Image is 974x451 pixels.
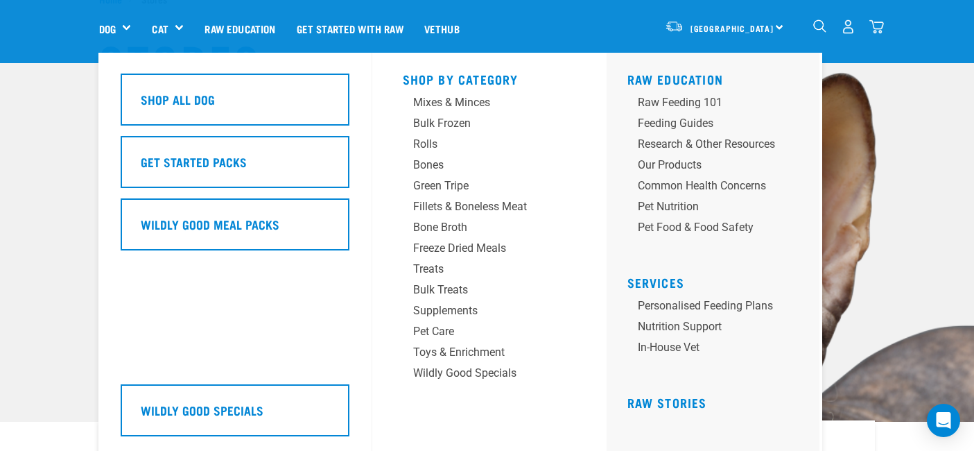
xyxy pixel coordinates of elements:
img: home-icon-1@2x.png [813,19,826,33]
a: Supplements [403,303,576,323]
div: Green Tripe [413,178,543,194]
div: Our Products [638,157,775,173]
div: Toys & Enrichment [413,344,543,361]
a: Bulk Frozen [403,115,576,136]
div: Supplements [413,303,543,319]
a: Bulk Treats [403,282,576,303]
a: Our Products [627,157,808,178]
a: Pet Nutrition [627,198,808,219]
a: Personalised Feeding Plans [627,298,808,318]
a: Bones [403,157,576,178]
a: Dog [99,21,116,37]
a: Common Health Concerns [627,178,808,198]
div: Treats [413,261,543,278]
div: Rolls [413,136,543,153]
a: Research & Other Resources [627,136,808,157]
a: Toys & Enrichment [403,344,576,365]
a: Green Tripe [403,178,576,198]
a: In-house vet [627,339,808,360]
div: Pet Care [413,323,543,340]
a: Feeding Guides [627,115,808,136]
a: Raw Stories [627,399,707,406]
div: Raw Feeding 101 [638,94,775,111]
span: [GEOGRAPHIC_DATA] [690,26,774,31]
div: Research & Other Resources [638,136,775,153]
h5: Wildly Good Meal Packs [141,215,279,233]
a: Vethub [414,1,470,56]
a: Get started with Raw [286,1,414,56]
a: Freeze Dried Meals [403,240,576,261]
a: Raw Feeding 101 [627,94,808,115]
div: Open Intercom Messenger [927,404,960,437]
div: Fillets & Boneless Meat [413,198,543,215]
h5: Get Started Packs [141,153,247,171]
h5: Shop All Dog [141,90,215,108]
div: Bone Broth [413,219,543,236]
a: Wildly Good Specials [403,365,576,386]
h5: Wildly Good Specials [141,401,263,419]
a: Fillets & Boneless Meat [403,198,576,219]
div: Bulk Frozen [413,115,543,132]
a: Cat [152,21,168,37]
div: Pet Nutrition [638,198,775,215]
h5: Shop By Category [403,72,576,83]
img: van-moving.png [665,20,684,33]
img: home-icon@2x.png [869,19,884,34]
div: Wildly Good Specials [413,365,543,382]
h5: Services [627,275,808,287]
a: Rolls [403,136,576,157]
a: Bone Broth [403,219,576,240]
a: Pet Care [403,323,576,344]
div: Bones [413,157,543,173]
div: Bulk Treats [413,282,543,298]
a: Raw Education [627,76,724,83]
a: Treats [403,261,576,282]
a: Wildly Good Meal Packs [121,198,349,261]
a: Nutrition Support [627,318,808,339]
img: user.png [841,19,855,34]
div: Feeding Guides [638,115,775,132]
a: Shop All Dog [121,74,349,136]
a: Wildly Good Specials [121,384,349,447]
div: Common Health Concerns [638,178,775,194]
div: Pet Food & Food Safety [638,219,775,236]
a: Raw Education [194,1,286,56]
a: Get Started Packs [121,136,349,198]
div: Freeze Dried Meals [413,240,543,257]
a: Pet Food & Food Safety [627,219,808,240]
a: Mixes & Minces [403,94,576,115]
div: Mixes & Minces [413,94,543,111]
